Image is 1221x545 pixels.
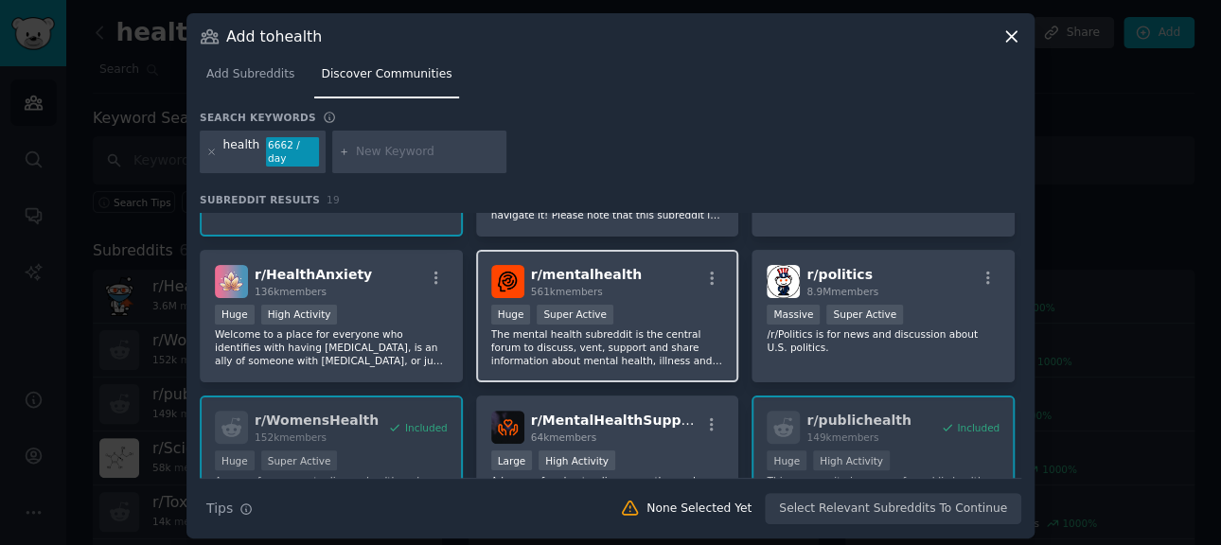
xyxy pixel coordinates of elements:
span: 561k members [531,286,603,297]
div: Large [491,450,533,470]
span: r/ MentalHealthSupport [531,413,703,428]
div: 6662 / day [266,137,319,167]
div: Super Active [826,305,903,325]
div: Super Active [537,305,613,325]
p: The mental health subreddit is the central forum to discuss, vent, support and share information ... [491,327,724,367]
div: None Selected Yet [646,501,752,518]
div: health [223,137,260,167]
span: 64k members [531,431,596,443]
p: A haven of understanding, empathy, and encouragement. This is a place for anyone seeking advice, ... [491,474,724,514]
span: r/ mentalhealth [531,267,642,282]
span: 8.9M members [806,286,878,297]
div: Massive [767,305,820,325]
div: High Activity [261,305,338,325]
div: Huge [215,305,255,325]
span: Add Subreddits [206,66,294,83]
img: HealthAnxiety [215,265,248,298]
span: Discover Communities [321,66,451,83]
span: Subreddit Results [200,193,320,206]
h3: Add to health [226,26,322,46]
button: Tips [200,492,259,525]
p: /r/Politics is for news and discussion about U.S. politics. [767,327,1000,354]
span: Tips [206,499,233,519]
img: politics [767,265,800,298]
a: Discover Communities [314,60,458,98]
span: r/ HealthAnxiety [255,267,372,282]
p: Welcome to a place for everyone who identifies with having [MEDICAL_DATA], is an ally of someone ... [215,327,448,367]
img: MentalHealthSupport [491,411,524,444]
input: New Keyword [356,144,500,161]
span: 136k members [255,286,327,297]
div: Huge [491,305,531,325]
h3: Search keywords [200,111,316,124]
div: High Activity [539,450,615,470]
img: mentalhealth [491,265,524,298]
a: Add Subreddits [200,60,301,98]
span: 19 [327,194,340,205]
span: r/ politics [806,267,872,282]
